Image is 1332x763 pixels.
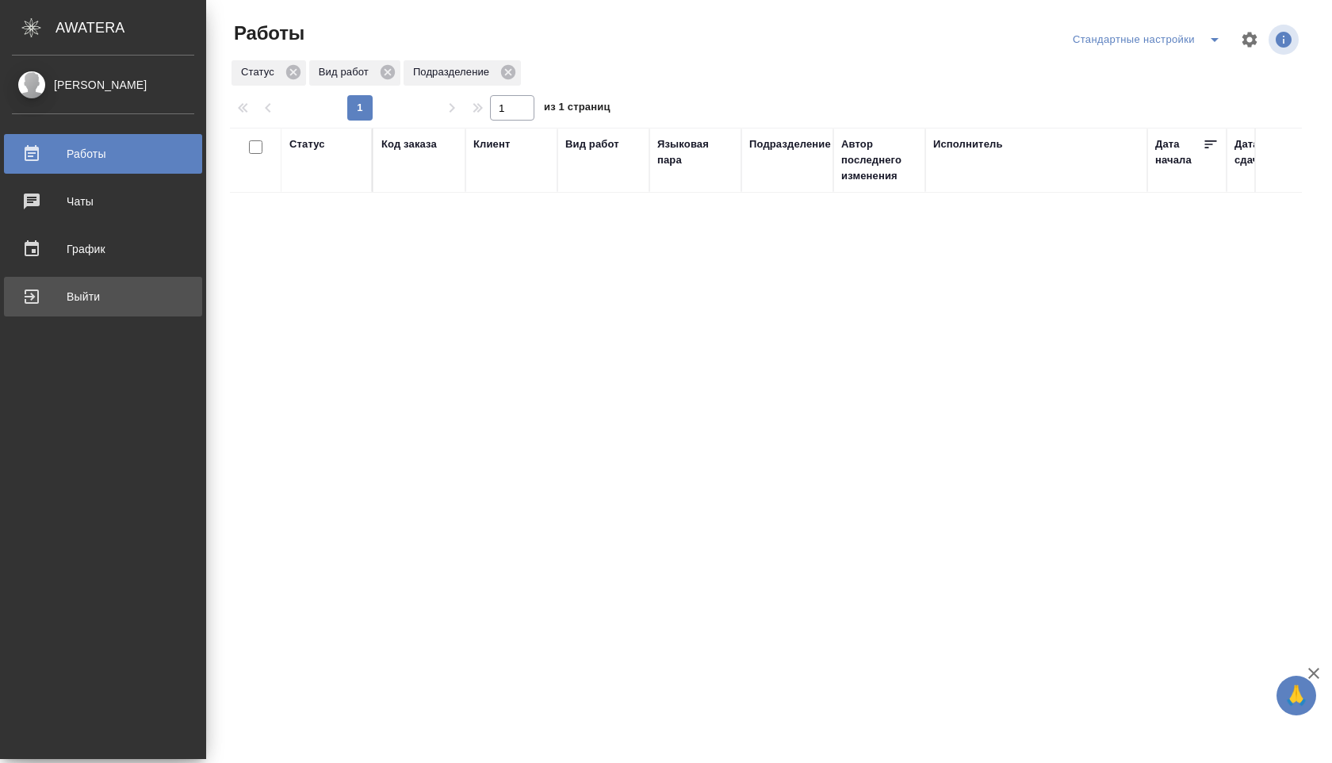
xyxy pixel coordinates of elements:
[1231,21,1269,59] span: Настроить таблицу
[565,136,619,152] div: Вид работ
[309,60,400,86] div: Вид работ
[319,64,374,80] p: Вид работ
[657,136,733,168] div: Языковая пара
[12,142,194,166] div: Работы
[12,285,194,309] div: Выйти
[544,98,610,121] span: из 1 страниц
[1283,679,1310,712] span: 🙏
[1069,27,1231,52] div: split button
[1276,676,1316,715] button: 🙏
[404,60,521,86] div: Подразделение
[241,64,280,80] p: Статус
[4,229,202,269] a: График
[12,237,194,261] div: График
[230,21,304,46] span: Работы
[12,190,194,213] div: Чаты
[289,136,325,152] div: Статус
[4,277,202,316] a: Выйти
[473,136,510,152] div: Клиент
[4,134,202,174] a: Работы
[381,136,437,152] div: Код заказа
[55,12,206,44] div: AWATERA
[1269,25,1302,55] span: Посмотреть информацию
[749,136,831,152] div: Подразделение
[841,136,917,184] div: Автор последнего изменения
[4,182,202,221] a: Чаты
[1155,136,1203,168] div: Дата начала
[413,64,495,80] p: Подразделение
[12,76,194,94] div: [PERSON_NAME]
[933,136,1003,152] div: Исполнитель
[232,60,306,86] div: Статус
[1234,136,1282,168] div: Дата сдачи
